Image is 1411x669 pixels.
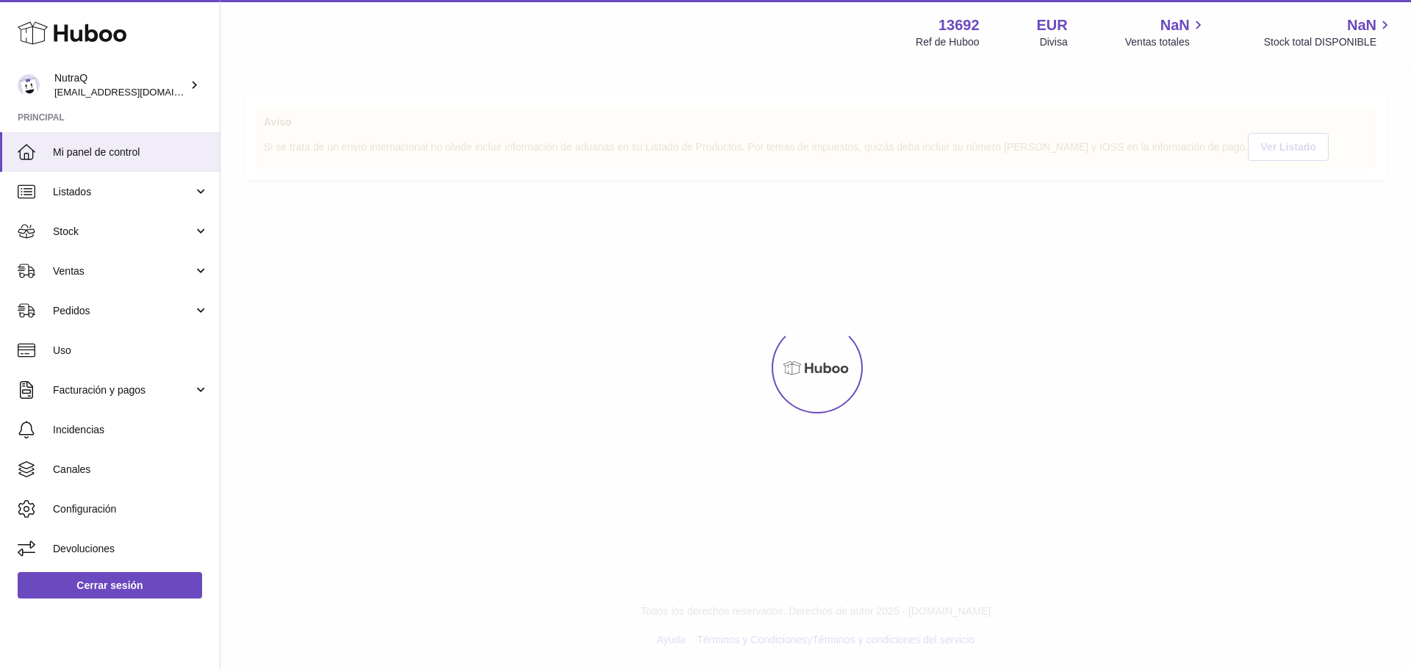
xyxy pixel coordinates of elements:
[1125,35,1207,49] span: Ventas totales
[53,383,193,397] span: Facturación y pagos
[1264,35,1393,49] span: Stock total DISPONIBLE
[18,572,202,599] a: Cerrar sesión
[18,74,40,96] img: internalAdmin-13692@internal.huboo.com
[1125,15,1207,49] a: NaN Ventas totales
[53,502,209,516] span: Configuración
[938,15,980,35] strong: 13692
[54,71,187,99] div: NutraQ
[53,423,209,437] span: Incidencias
[53,463,209,477] span: Canales
[53,264,193,278] span: Ventas
[53,304,193,318] span: Pedidos
[1347,15,1376,35] span: NaN
[53,185,193,199] span: Listados
[1264,15,1393,49] a: NaN Stock total DISPONIBLE
[53,542,209,556] span: Devoluciones
[1160,15,1190,35] span: NaN
[1040,35,1068,49] div: Divisa
[54,86,216,98] span: [EMAIL_ADDRESS][DOMAIN_NAME]
[916,35,979,49] div: Ref de Huboo
[53,344,209,358] span: Uso
[1037,15,1068,35] strong: EUR
[53,145,209,159] span: Mi panel de control
[53,225,193,239] span: Stock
